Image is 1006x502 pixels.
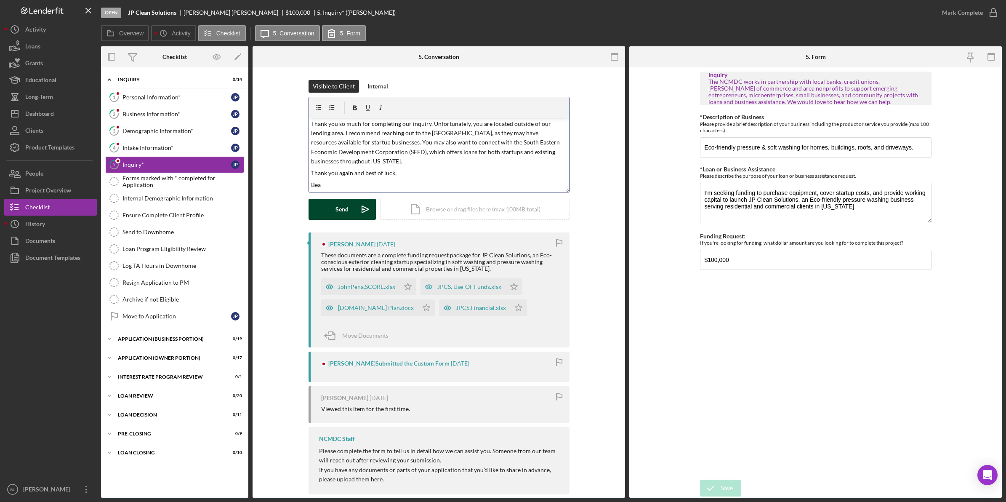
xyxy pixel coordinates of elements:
button: Activity [4,21,97,38]
div: J P [231,93,240,101]
div: Send [335,199,349,220]
div: Archive if not Eligible [122,296,244,303]
button: Documents [4,232,97,249]
div: Product Templates [25,139,75,158]
div: J P [231,160,240,169]
a: 2Business Information*JP [105,106,244,123]
div: 0 / 19 [227,336,242,342]
label: Overview [119,30,144,37]
div: Internal [367,80,388,93]
button: Product Templates [4,139,97,156]
div: Demographic Information* [122,128,231,134]
div: Internal Demographic Information [122,195,244,202]
button: Checklist [4,199,97,216]
div: If you're looking for funding, what dollar amount are you looking for to complete this project? [700,240,931,246]
time: 2025-09-27 00:08 [451,360,469,367]
div: Inquiry [708,72,923,78]
tspan: 5 [113,162,115,167]
div: The NCMDC works in partnership with local banks, credit unions, [PERSON_NAME] of commerce and are... [708,78,923,105]
tspan: 3 [113,128,115,134]
div: Please describe the purpose of your loan or business assistance request. [700,173,931,179]
div: Personal Information* [122,94,231,101]
a: Log TA Hours in Downhome [105,257,244,274]
button: Document Templates [4,249,97,266]
div: Checklist [25,199,50,218]
div: Mark Complete [942,4,983,21]
div: Ensure Complete Client Profile [122,212,244,219]
div: 0 / 1 [227,374,242,379]
b: JP Clean Solutions [128,9,176,16]
div: 0 / 10 [227,450,242,455]
button: 5. Form [322,25,366,41]
div: 0 / 20 [227,393,242,398]
tspan: 4 [113,145,116,150]
div: [PERSON_NAME] [21,481,76,500]
div: People [25,165,43,184]
button: Internal [363,80,392,93]
div: Activity [25,21,46,40]
button: JohnPena.SCORE.xlsx [321,278,416,295]
div: LOAN CLOSING [118,450,221,455]
div: Log TA Hours in Downhome [122,262,244,269]
button: Send [309,199,376,220]
p: If you have any documents or parts of your application that you’d like to share in advance, pleas... [319,465,561,484]
div: Forms marked with * completed for Application [122,175,244,188]
button: Educational [4,72,97,88]
tspan: 2 [113,111,115,117]
button: [DOMAIN_NAME] Plan.docx [321,299,435,316]
a: 3Demographic Information*JP [105,123,244,139]
div: 0 / 11 [227,412,242,417]
div: [PERSON_NAME] [321,395,368,401]
button: Visible to Client [309,80,359,93]
div: [PERSON_NAME] [328,241,375,248]
a: Loan Program Eligibility Review [105,240,244,257]
label: 5. Form [340,30,360,37]
div: JPCS. Use-Of-Funds.xlsx [437,283,501,290]
button: Dashboard [4,105,97,122]
div: Clients [25,122,43,141]
div: J P [231,144,240,152]
div: Visible to Client [313,80,355,93]
div: These documents are a complete funding request package for JP Clean Solutions, an Eco-conscious e... [321,252,561,272]
div: Long-Term [25,88,53,107]
label: Activity [172,30,190,37]
div: J P [231,312,240,320]
div: JohnPena.SCORE.xlsx [338,283,395,290]
div: Document Templates [25,249,80,268]
div: LOAN DECISION [118,412,221,417]
div: History [25,216,45,235]
div: Open [101,8,121,18]
div: Documents [25,232,55,251]
div: PRE-CLOSING [118,431,221,436]
div: APPLICATION (OWNER PORTION) [118,355,221,360]
button: Checklist [198,25,246,41]
button: Project Overview [4,182,97,199]
p: Thank you again and best of luck, [311,168,567,178]
button: Grants [4,55,97,72]
div: 0 / 17 [227,355,242,360]
div: Inquiry* [122,161,231,168]
div: Please provide a brief description of your business including the product or service you provide ... [700,121,931,134]
div: JPCS.Financial.xlsx [456,304,506,311]
button: Mark Complete [934,4,1002,21]
div: Dashboard [25,105,54,124]
button: Clients [4,122,97,139]
time: 2025-09-27 00:06 [370,395,388,401]
div: [PERSON_NAME] [PERSON_NAME] [184,9,285,16]
div: Interest Rate Program Review [118,374,221,379]
div: 5. Inquiry* ([PERSON_NAME]) [317,9,396,16]
a: Long-Term [4,88,97,105]
label: Funding Request: [700,232,745,240]
a: People [4,165,97,182]
label: *Description of Business [700,113,764,120]
div: NCMDC Staff [319,435,355,442]
div: J P [231,110,240,118]
a: 1Personal Information*JP [105,89,244,106]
